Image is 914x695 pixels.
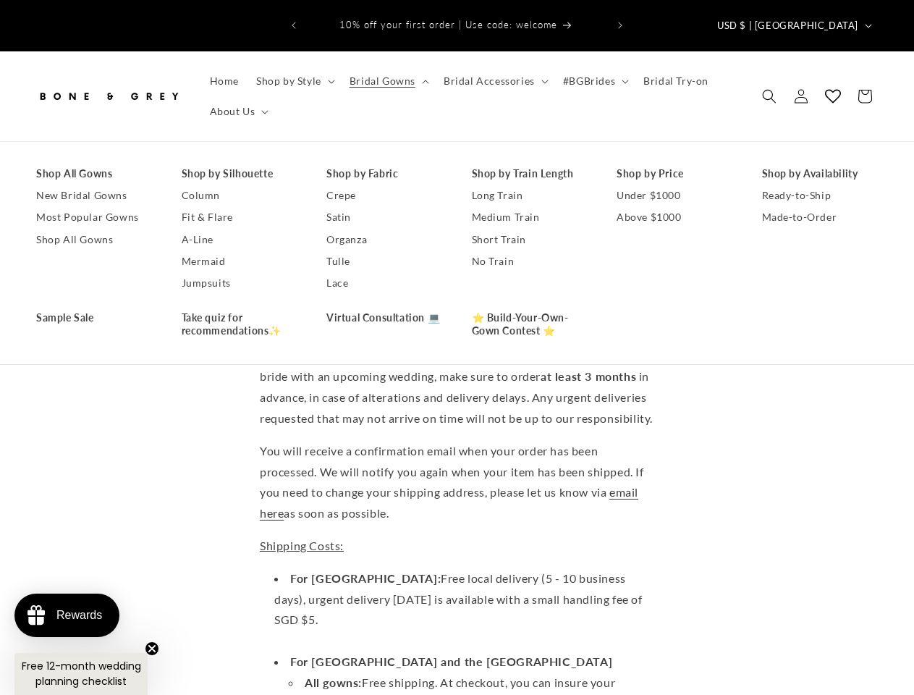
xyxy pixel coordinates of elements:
a: Shop All Gowns [36,229,153,250]
button: USD $ | [GEOGRAPHIC_DATA] [708,12,878,39]
a: Take quiz for recommendations✨ [182,307,298,342]
span: Shipping Costs: [260,539,344,552]
a: Above $1000 [617,206,733,228]
a: Home [201,66,247,96]
a: Sample Sale [36,307,153,329]
summary: Bridal Accessories [435,66,554,96]
summary: Search [753,80,785,112]
span: Bridal Accessories [444,75,535,88]
span: You will receive a confirmation email when your order has been processed. We will notify you agai... [260,444,644,520]
img: Bone and Grey Bridal [36,80,181,112]
summary: Shop by Style [247,66,341,96]
a: Under $1000 [617,185,733,206]
li: Free local delivery (5 - 10 business days), urgent delivery [DATE] is available with a small hand... [274,568,654,652]
strong: For [GEOGRAPHIC_DATA]: [290,571,441,585]
strong: All gowns: [305,675,362,689]
a: Shop by Price [617,163,733,185]
span: Home [210,75,239,88]
strong: For [GEOGRAPHIC_DATA] and the [GEOGRAPHIC_DATA] [290,654,612,668]
a: Shop All Gowns [36,163,153,185]
summary: #BGBrides [554,66,635,96]
strong: at least 3 months [541,369,636,383]
a: Satin [326,206,443,228]
a: Made-to-Order [762,206,879,228]
a: Mermaid [182,250,298,272]
span: Bridal Gowns [350,75,415,88]
a: Crepe [326,185,443,206]
a: Shop by Availability [762,163,879,185]
a: Organza [326,229,443,250]
span: Free 12-month wedding planning checklist [22,659,141,688]
a: Bridal Try-on [635,66,717,96]
a: Virtual Consultation 💻 [326,307,443,329]
a: Column [182,185,298,206]
a: Short Train [472,229,588,250]
div: Rewards [56,609,102,622]
summary: About Us [201,96,275,127]
a: Ready-to-Ship [762,185,879,206]
a: A-Line [182,229,298,250]
summary: Bridal Gowns [341,66,435,96]
a: Tulle [326,250,443,272]
button: Previous announcement [278,12,310,39]
a: Shop by Train Length [472,163,588,185]
a: Fit & Flare [182,206,298,228]
a: ⭐ Build-Your-Own-Gown Contest ⭐ [472,307,588,342]
span: USD $ | [GEOGRAPHIC_DATA] [717,19,858,33]
button: Next announcement [604,12,636,39]
div: Free 12-month wedding planning checklistClose teaser [14,653,148,695]
a: Shop by Fabric [326,163,443,185]
a: New Bridal Gowns [36,185,153,206]
a: Shop by Silhouette [182,163,298,185]
a: Bone and Grey Bridal [31,75,187,117]
a: Most Popular Gowns [36,206,153,228]
span: Shop by Style [256,75,321,88]
span: Bridal Try-on [643,75,708,88]
a: Lace [326,272,443,294]
a: Long Train [472,185,588,206]
span: #BGBrides [563,75,615,88]
button: Close teaser [145,641,159,656]
a: Jumpsuits [182,272,298,294]
span: 10% off your first order | Use code: welcome [339,19,557,30]
span: All orders are shipped from [GEOGRAPHIC_DATA] through from [DATE] to [DATE], with the exception o... [260,328,653,425]
a: No Train [472,250,588,272]
span: About Us [210,105,255,118]
a: Medium Train [472,206,588,228]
